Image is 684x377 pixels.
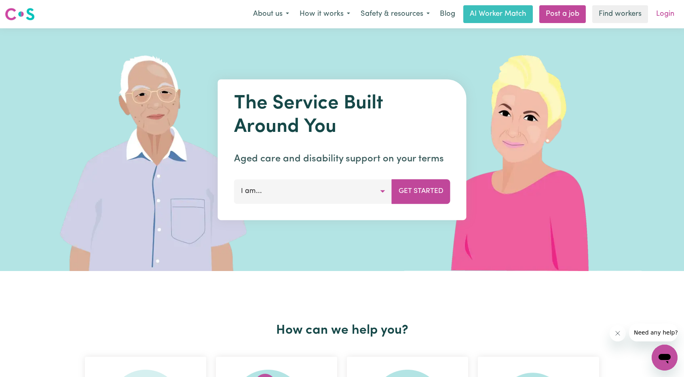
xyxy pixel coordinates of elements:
p: Aged care and disability support on your terms [234,152,450,166]
button: About us [248,6,294,23]
a: Post a job [539,5,586,23]
iframe: Message from company [629,324,678,341]
h1: The Service Built Around You [234,92,450,139]
iframe: Button to launch messaging window [652,345,678,371]
span: Need any help? [5,6,49,12]
a: Login [651,5,679,23]
a: Find workers [592,5,648,23]
img: Careseekers logo [5,7,35,21]
a: Careseekers logo [5,5,35,23]
button: I am... [234,179,392,203]
button: How it works [294,6,355,23]
a: AI Worker Match [463,5,533,23]
iframe: Close message [610,325,626,341]
button: Get Started [392,179,450,203]
button: Safety & resources [355,6,435,23]
a: Blog [435,5,460,23]
h2: How can we help you? [80,323,604,338]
